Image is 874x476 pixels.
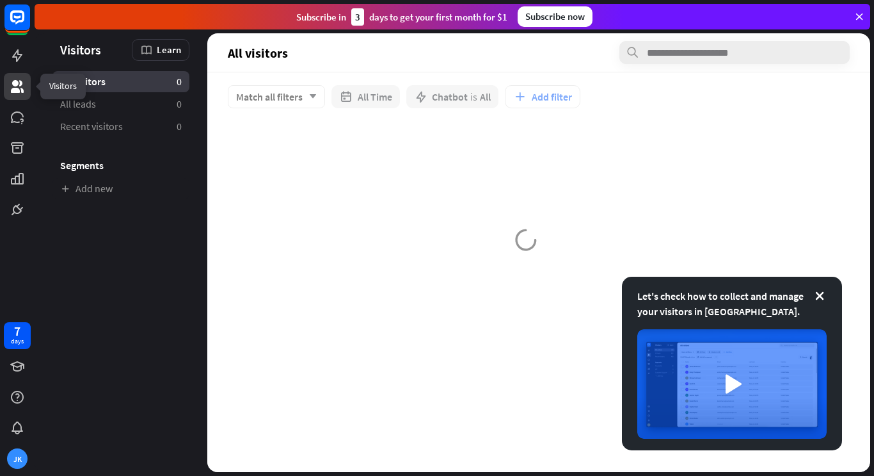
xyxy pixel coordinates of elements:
a: All leads 0 [52,94,189,115]
h3: Segments [52,159,189,172]
span: All leads [60,97,96,111]
div: days [11,337,24,346]
span: Recent visitors [60,120,123,133]
div: Subscribe now [518,6,592,27]
a: Add new [52,178,189,199]
div: 7 [14,325,20,337]
div: Subscribe in days to get your first month for $1 [296,8,507,26]
aside: 0 [177,75,182,88]
img: image [637,329,827,439]
div: 3 [351,8,364,26]
aside: 0 [177,120,182,133]
aside: 0 [177,97,182,111]
span: Visitors [60,42,101,57]
span: Learn [157,44,181,56]
a: Recent visitors 0 [52,116,189,137]
a: 7 days [4,322,31,349]
button: Open LiveChat chat widget [10,5,49,44]
div: JK [7,448,28,469]
span: All visitors [228,45,288,60]
span: All visitors [60,75,106,88]
div: Let's check how to collect and manage your visitors in [GEOGRAPHIC_DATA]. [637,288,827,319]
